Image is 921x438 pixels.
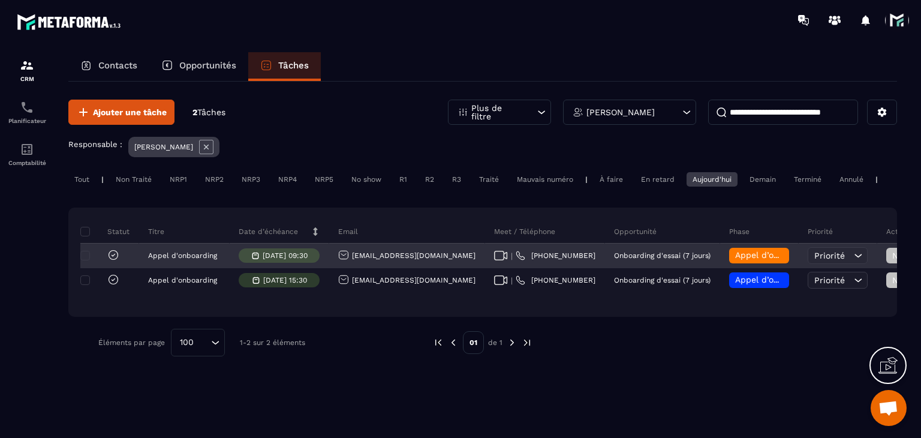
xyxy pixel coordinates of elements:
[507,337,517,348] img: next
[263,276,307,284] p: [DATE] 15:30
[522,337,532,348] img: next
[471,104,524,121] p: Plus de filtre
[393,172,413,187] div: R1
[263,251,308,260] p: [DATE] 09:30
[635,172,681,187] div: En retard
[433,337,444,348] img: prev
[98,338,165,347] p: Éléments par page
[83,227,130,236] p: Statut
[192,107,225,118] p: 2
[3,118,51,124] p: Planificateur
[586,108,655,116] p: [PERSON_NAME]
[463,331,484,354] p: 01
[20,142,34,157] img: accountant
[164,172,193,187] div: NRP1
[176,336,198,349] span: 100
[345,172,387,187] div: No show
[198,336,208,349] input: Search for option
[614,227,657,236] p: Opportunité
[614,276,711,284] p: Onboarding d'essai (7 jours)
[516,251,595,260] a: [PHONE_NUMBER]
[272,172,303,187] div: NRP4
[148,227,164,236] p: Titre
[3,160,51,166] p: Comptabilité
[199,172,230,187] div: NRP2
[68,52,149,81] a: Contacts
[134,143,193,151] p: [PERSON_NAME]
[148,276,217,284] p: Appel d'onboarding
[735,275,848,284] span: Appel d’onboarding planifié
[20,58,34,73] img: formation
[278,60,309,71] p: Tâches
[448,337,459,348] img: prev
[240,338,305,347] p: 1-2 sur 2 éléments
[511,172,579,187] div: Mauvais numéro
[788,172,827,187] div: Terminé
[875,175,878,184] p: |
[808,227,833,236] p: Priorité
[614,251,711,260] p: Onboarding d'essai (7 jours)
[687,172,738,187] div: Aujourd'hui
[68,140,122,149] p: Responsable :
[171,329,225,356] div: Search for option
[179,60,236,71] p: Opportunités
[419,172,440,187] div: R2
[473,172,505,187] div: Traité
[886,227,908,236] p: Action
[309,172,339,187] div: NRP5
[585,175,588,184] p: |
[236,172,266,187] div: NRP3
[20,100,34,115] img: scheduler
[110,172,158,187] div: Non Traité
[17,11,125,33] img: logo
[814,251,845,260] span: Priorité
[516,275,595,285] a: [PHONE_NUMBER]
[149,52,248,81] a: Opportunités
[488,338,502,347] p: de 1
[101,175,104,184] p: |
[148,251,217,260] p: Appel d'onboarding
[871,390,907,426] div: Ouvrir le chat
[814,275,845,285] span: Priorité
[511,276,513,285] span: |
[248,52,321,81] a: Tâches
[3,133,51,175] a: accountantaccountantComptabilité
[3,91,51,133] a: schedulerschedulerPlanificateur
[338,227,358,236] p: Email
[446,172,467,187] div: R3
[93,106,167,118] span: Ajouter une tâche
[735,250,855,260] span: Appel d’onboarding terminée
[3,76,51,82] p: CRM
[239,227,298,236] p: Date d’échéance
[98,60,137,71] p: Contacts
[494,227,555,236] p: Meet / Téléphone
[68,100,174,125] button: Ajouter une tâche
[594,172,629,187] div: À faire
[3,49,51,91] a: formationformationCRM
[729,227,750,236] p: Phase
[511,251,513,260] span: |
[197,107,225,117] span: Tâches
[744,172,782,187] div: Demain
[833,172,869,187] div: Annulé
[68,172,95,187] div: Tout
